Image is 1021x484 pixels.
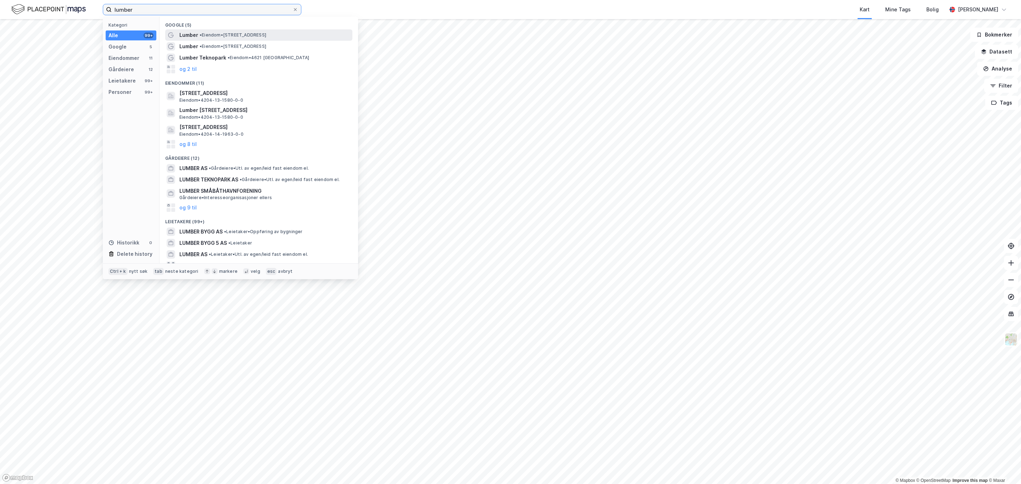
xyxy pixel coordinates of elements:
button: Bokmerker [970,28,1018,42]
div: 5 [148,44,154,50]
button: Analyse [977,62,1018,76]
span: Gårdeiere • Utl. av egen/leid fast eiendom el. [240,177,340,182]
div: nytt søk [129,269,148,274]
div: 11 [148,55,154,61]
img: logo.f888ab2527a4732fd821a326f86c7f29.svg [11,3,86,16]
span: Eiendom • 4204-13-1580-0-0 [179,97,243,103]
span: Leietaker [228,240,252,246]
span: LUMBER AS [179,250,207,259]
span: Lumber [179,42,198,51]
a: Improve this map [953,478,988,483]
div: Mine Tags [885,5,911,14]
span: Leietaker • Oppføring av bygninger [224,229,303,235]
div: Ctrl + k [108,268,128,275]
button: Filter [984,79,1018,93]
div: Google (5) [160,17,358,29]
span: Lumber [179,31,198,39]
span: • [224,229,226,234]
span: LUMBER SMÅBÅTHAVNFORENING [179,187,350,195]
div: markere [219,269,238,274]
div: Kategori [108,22,156,28]
a: Mapbox [896,478,915,483]
div: velg [251,269,260,274]
span: LUMBER TEKNOPARK AS [179,175,238,184]
span: Lumber [STREET_ADDRESS] [179,106,350,114]
iframe: Chat Widget [986,450,1021,484]
div: Delete history [117,250,152,258]
div: Alle [108,31,118,40]
button: Tags [985,96,1018,110]
button: og 2 til [179,65,197,73]
span: [STREET_ADDRESS] [179,89,350,97]
div: Eiendommer (11) [160,75,358,88]
div: Kart [860,5,870,14]
span: Eiendom • [STREET_ADDRESS] [200,32,266,38]
button: og 96 til [179,261,200,270]
div: tab [153,268,164,275]
span: Lumber Teknopark [179,54,226,62]
div: Historikk [108,238,139,247]
div: avbryt [278,269,292,274]
div: Google [108,43,127,51]
span: Eiendom • 4204-13-1580-0-0 [179,114,243,120]
span: LUMBER BYGG AS [179,227,223,236]
div: 99+ [144,33,154,38]
button: og 9 til [179,203,197,212]
span: Eiendom • [STREET_ADDRESS] [200,44,266,49]
span: • [200,44,202,49]
div: 0 [148,240,154,246]
input: Søk på adresse, matrikkel, gårdeiere, leietakere eller personer [112,4,292,15]
div: 99+ [144,89,154,95]
div: Eiendommer [108,54,139,62]
div: neste kategori [165,269,199,274]
div: 12 [148,67,154,72]
a: OpenStreetMap [916,478,951,483]
span: • [209,165,211,171]
span: Leietaker • Utl. av egen/leid fast eiendom el. [209,252,308,257]
span: • [240,177,242,182]
span: Gårdeiere • Interesseorganisasjoner ellers [179,195,272,201]
div: Gårdeiere (12) [160,150,358,163]
span: • [228,55,230,60]
a: Mapbox homepage [2,474,33,482]
button: og 8 til [179,140,197,148]
span: [STREET_ADDRESS] [179,123,350,131]
div: Leietakere (99+) [160,213,358,226]
div: Personer [108,88,132,96]
span: LUMBER BYGG 5 AS [179,239,227,247]
span: LUMBER AS [179,164,207,173]
span: • [209,252,211,257]
div: Gårdeiere [108,65,134,74]
button: Datasett [975,45,1018,59]
div: [PERSON_NAME] [958,5,998,14]
span: • [200,32,202,38]
img: Z [1004,333,1018,346]
div: esc [266,268,277,275]
div: Bolig [926,5,939,14]
span: Gårdeiere • Utl. av egen/leid fast eiendom el. [209,165,309,171]
span: Eiendom • 4621 [GEOGRAPHIC_DATA] [228,55,309,61]
span: • [228,240,230,246]
div: Leietakere [108,77,136,85]
span: Eiendom • 4204-14-1963-0-0 [179,131,244,137]
div: 99+ [144,78,154,84]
